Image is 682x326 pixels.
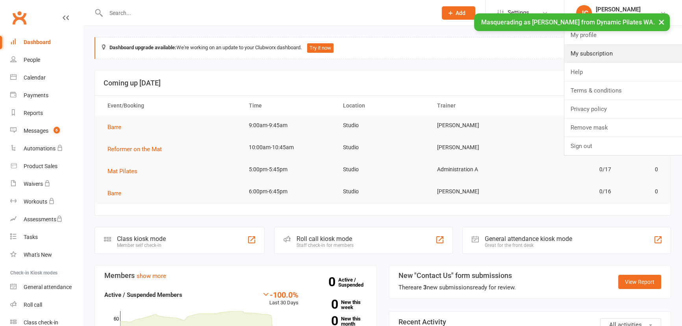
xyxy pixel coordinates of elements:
[430,182,524,201] td: [PERSON_NAME]
[430,116,524,135] td: [PERSON_NAME]
[564,81,682,100] a: Terms & conditions
[485,243,572,248] div: Great for the front desk
[24,57,40,63] div: People
[24,163,57,169] div: Product Sales
[262,290,298,307] div: Last 30 Days
[107,146,162,153] span: Reformer on the Mat
[242,96,336,116] th: Time
[10,104,83,122] a: Reports
[618,182,665,201] td: 0
[10,69,83,87] a: Calendar
[524,116,618,135] td: 0/16
[576,5,592,21] div: JC
[104,272,367,280] h3: Members
[10,278,83,296] a: General attendance kiosk mode
[618,160,665,179] td: 0
[104,7,432,19] input: Search...
[24,319,58,326] div: Class check-in
[336,182,430,201] td: Studio
[10,193,83,211] a: Workouts
[104,291,182,298] strong: Active / Suspended Members
[100,96,242,116] th: Event/Booking
[618,275,661,289] a: View Report
[107,122,127,132] button: Barre
[596,6,644,13] div: [PERSON_NAME]
[24,216,63,222] div: Assessments
[310,298,338,310] strong: 0
[654,13,669,30] button: ×
[24,110,43,116] div: Reports
[24,302,42,308] div: Roll call
[338,271,373,293] a: 0Active / Suspended
[297,235,354,243] div: Roll call kiosk mode
[423,284,427,291] strong: 3
[508,4,529,22] span: Settings
[564,137,682,155] a: Sign out
[10,246,83,264] a: What's New
[524,182,618,201] td: 0/16
[9,8,29,28] a: Clubworx
[24,92,48,98] div: Payments
[107,190,121,197] span: Barre
[107,167,143,176] button: Mat Pilates
[117,235,166,243] div: Class kiosk mode
[524,160,618,179] td: 0/17
[336,116,430,135] td: Studio
[336,160,430,179] td: Studio
[10,33,83,51] a: Dashboard
[24,198,47,205] div: Workouts
[430,160,524,179] td: Administration A
[564,100,682,118] a: Privacy policy
[307,43,334,53] button: Try it now
[24,74,46,81] div: Calendar
[54,127,60,133] span: 6
[564,63,682,81] a: Help
[328,276,338,288] strong: 0
[109,44,176,50] strong: Dashboard upgrade available:
[10,211,83,228] a: Assessments
[596,13,644,20] div: Dynamic Pilates WA
[10,122,83,140] a: Messages 6
[398,318,661,326] h3: Recent Activity
[107,124,121,131] span: Barre
[262,290,298,299] div: -100.0%
[242,138,336,157] td: 10:00am-10:45am
[336,96,430,116] th: Location
[442,6,475,20] button: Add
[10,140,83,157] a: Automations
[297,243,354,248] div: Staff check-in for members
[398,283,516,292] div: There are new submissions ready for review.
[10,87,83,104] a: Payments
[524,138,618,157] td: 0/13
[107,189,127,198] button: Barre
[456,10,465,16] span: Add
[24,181,43,187] div: Waivers
[398,272,516,280] h3: New "Contact Us" form submissions
[24,128,48,134] div: Messages
[564,44,682,63] a: My subscription
[564,26,682,44] a: My profile
[481,19,655,26] span: Masquerading as [PERSON_NAME] from Dynamic Pilates WA.
[10,175,83,193] a: Waivers
[10,228,83,246] a: Tasks
[24,145,56,152] div: Automations
[24,284,72,290] div: General attendance
[485,235,572,243] div: General attendance kiosk mode
[430,96,524,116] th: Trainer
[242,116,336,135] td: 9:00am-9:45am
[24,39,51,45] div: Dashboard
[10,157,83,175] a: Product Sales
[137,272,166,280] a: show more
[242,160,336,179] td: 5:00pm-5:45pm
[107,168,137,175] span: Mat Pilates
[95,37,671,59] div: We're working on an update to your Clubworx dashboard.
[10,51,83,69] a: People
[310,300,367,310] a: 0New this week
[430,138,524,157] td: [PERSON_NAME]
[24,234,38,240] div: Tasks
[564,119,682,137] a: Remove mask
[10,296,83,314] a: Roll call
[524,96,618,116] th: Attendees
[107,144,167,154] button: Reformer on the Mat
[336,138,430,157] td: Studio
